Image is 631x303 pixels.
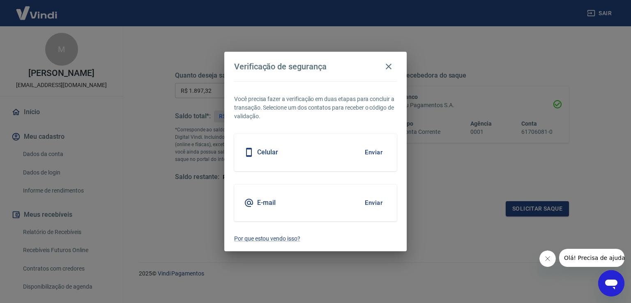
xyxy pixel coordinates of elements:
iframe: Close message [539,250,556,267]
h4: Verificação de segurança [234,62,327,71]
button: Enviar [360,144,387,161]
button: Enviar [360,194,387,211]
span: Olá! Precisa de ajuda? [5,6,69,12]
h5: Celular [257,148,278,156]
h5: E-mail [257,199,276,207]
p: Você precisa fazer a verificação em duas etapas para concluir a transação. Selecione um dos conta... [234,95,397,121]
iframe: Button to launch messaging window [598,270,624,296]
a: Por que estou vendo isso? [234,234,397,243]
iframe: Message from company [559,249,624,267]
